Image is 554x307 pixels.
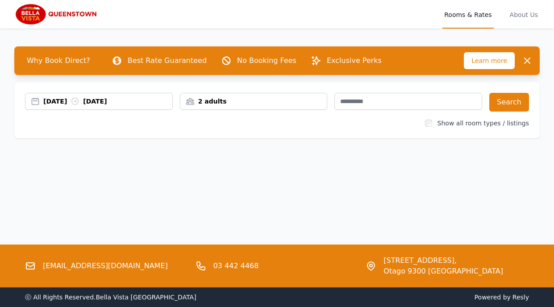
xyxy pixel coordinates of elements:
[464,52,515,69] span: Learn more
[383,255,503,266] span: [STREET_ADDRESS],
[437,120,529,127] label: Show all room types / listings
[43,261,168,271] a: [EMAIL_ADDRESS][DOMAIN_NAME]
[489,93,529,112] button: Search
[43,97,172,106] div: [DATE] [DATE]
[327,55,382,66] p: Exclusive Perks
[237,55,296,66] p: No Booking Fees
[180,97,327,106] div: 2 adults
[213,261,259,271] a: 03 442 4468
[281,293,529,302] span: Powered by
[14,4,100,25] img: Bella Vista Queenstown
[20,52,97,70] span: Why Book Direct?
[383,266,503,277] span: Otago 9300 [GEOGRAPHIC_DATA]
[25,294,196,301] span: ⓒ All Rights Reserved. Bella Vista [GEOGRAPHIC_DATA]
[128,55,207,66] p: Best Rate Guaranteed
[512,294,529,301] a: Resly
